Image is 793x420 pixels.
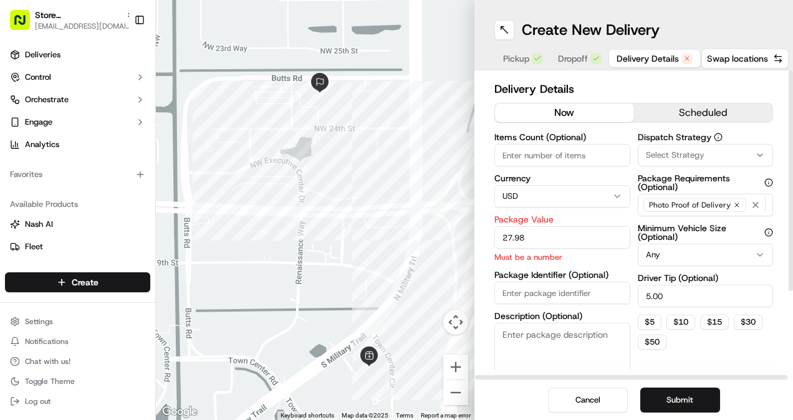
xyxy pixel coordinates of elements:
[25,396,50,406] span: Log out
[72,276,99,289] span: Create
[5,353,150,370] button: Chat with us!
[734,315,762,330] button: $30
[25,241,43,252] span: Fleet
[640,388,720,413] button: Submit
[638,174,774,191] label: Package Requirements (Optional)
[638,224,774,241] label: Minimum Vehicle Size (Optional)
[105,181,115,191] div: 💻
[396,412,413,419] a: Terms (opens in new tab)
[124,211,151,220] span: Pylon
[638,335,666,350] button: $50
[646,150,704,161] span: Select Strategy
[548,388,628,413] button: Cancel
[5,112,150,132] button: Engage
[7,175,100,198] a: 📗Knowledge Base
[494,80,773,98] h2: Delivery Details
[212,122,227,137] button: Start new chat
[5,373,150,390] button: Toggle Theme
[707,52,768,65] span: Swap locations
[5,45,150,65] a: Deliveries
[32,80,224,93] input: Got a question? Start typing here...
[100,175,205,198] a: 💻API Documentation
[12,49,227,69] p: Welcome 👋
[638,133,774,141] label: Dispatch Strategy
[25,72,51,83] span: Control
[42,131,158,141] div: We're available if you need us!
[25,356,70,366] span: Chat with us!
[118,180,200,193] span: API Documentation
[700,315,729,330] button: $15
[503,52,529,65] span: Pickup
[443,310,468,335] button: Map camera controls
[35,9,121,21] button: Store [GEOGRAPHIC_DATA] (Just Salad)
[10,241,145,252] a: Fleet
[494,174,630,183] label: Currency
[617,52,679,65] span: Delivery Details
[443,380,468,405] button: Zoom out
[35,21,135,31] button: [EMAIL_ADDRESS][DOMAIN_NAME]
[25,376,75,386] span: Toggle Theme
[25,117,52,128] span: Engage
[494,226,630,249] input: Enter package value
[495,103,634,122] button: now
[714,133,723,141] button: Dispatch Strategy
[5,5,129,35] button: Store [GEOGRAPHIC_DATA] (Just Salad)[EMAIL_ADDRESS][DOMAIN_NAME]
[494,144,630,166] input: Enter number of items
[25,180,95,193] span: Knowledge Base
[25,219,53,230] span: Nash AI
[666,315,695,330] button: $10
[5,237,150,257] button: Fleet
[638,194,774,216] button: Photo Proof of Delivery
[42,118,204,131] div: Start new chat
[5,393,150,410] button: Log out
[764,178,773,187] button: Package Requirements (Optional)
[88,210,151,220] a: Powered byPylon
[638,144,774,166] button: Select Strategy
[5,194,150,214] div: Available Products
[638,315,661,330] button: $5
[494,282,630,304] input: Enter package identifier
[5,333,150,350] button: Notifications
[5,165,150,184] div: Favorites
[638,285,774,307] input: Enter driver tip amount
[5,90,150,110] button: Orchestrate
[12,12,37,37] img: Nash
[25,49,60,60] span: Deliveries
[281,411,334,420] button: Keyboard shortcuts
[5,272,150,292] button: Create
[5,135,150,155] a: Analytics
[494,312,630,320] label: Description (Optional)
[159,404,200,420] img: Google
[25,139,59,150] span: Analytics
[421,412,471,419] a: Report a map error
[443,355,468,379] button: Zoom in
[12,118,35,141] img: 1736555255976-a54dd68f-1ca7-489b-9aae-adbdc363a1c4
[701,49,789,69] button: Swap locations
[649,200,731,210] span: Photo Proof of Delivery
[764,228,773,237] button: Minimum Vehicle Size (Optional)
[159,404,200,420] a: Open this area in Google Maps (opens a new window)
[494,215,630,224] label: Package Value
[494,133,630,141] label: Items Count (Optional)
[638,274,774,282] label: Driver Tip (Optional)
[558,52,588,65] span: Dropoff
[10,219,145,230] a: Nash AI
[25,94,69,105] span: Orchestrate
[494,270,630,279] label: Package Identifier (Optional)
[25,336,69,346] span: Notifications
[522,20,660,40] h1: Create New Delivery
[25,317,53,327] span: Settings
[342,412,388,419] span: Map data ©2025
[12,181,22,191] div: 📗
[634,103,773,122] button: scheduled
[5,313,150,330] button: Settings
[494,251,630,263] p: Must be a number
[5,67,150,87] button: Control
[5,214,150,234] button: Nash AI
